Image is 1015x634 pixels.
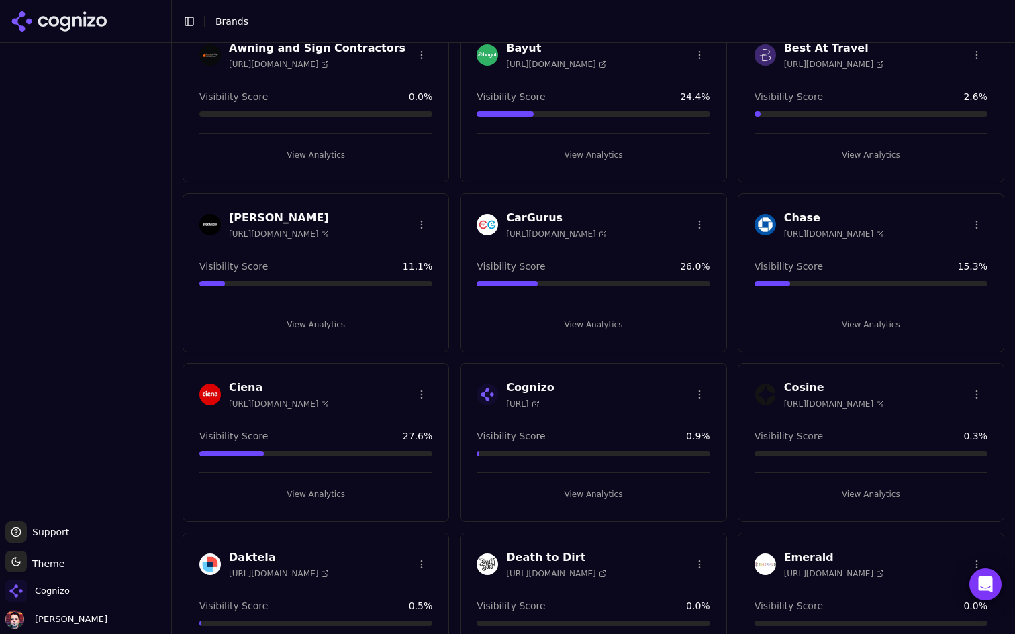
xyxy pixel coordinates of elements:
[755,214,776,235] img: Chase
[506,568,606,579] span: [URL][DOMAIN_NAME]
[409,90,433,103] span: 0.0 %
[477,260,545,273] span: Visibility Score
[229,380,329,396] h3: Ciena
[755,144,987,166] button: View Analytics
[755,44,776,66] img: Best At Travel
[199,144,432,166] button: View Analytics
[755,484,987,505] button: View Analytics
[477,90,545,103] span: Visibility Score
[199,553,221,575] img: Daktela
[229,229,329,240] span: [URL][DOMAIN_NAME]
[199,214,221,235] img: Buck Mason
[784,59,884,70] span: [URL][DOMAIN_NAME]
[680,260,710,273] span: 26.0 %
[477,144,710,166] button: View Analytics
[477,599,545,613] span: Visibility Score
[963,90,987,103] span: 2.6 %
[477,553,498,575] img: Death to Dirt
[755,553,776,575] img: Emerald
[403,429,432,443] span: 27.6 %
[477,429,545,443] span: Visibility Score
[5,580,27,602] img: Cognizo
[477,214,498,235] img: CarGurus
[215,15,248,28] nav: breadcrumb
[784,399,884,409] span: [URL][DOMAIN_NAME]
[27,558,64,569] span: Theme
[199,599,268,613] span: Visibility Score
[5,580,70,602] button: Open organization switcher
[229,568,329,579] span: [URL][DOMAIN_NAME]
[199,484,432,505] button: View Analytics
[215,16,248,27] span: Brands
[784,380,884,396] h3: Cosine
[506,229,606,240] span: [URL][DOMAIN_NAME]
[755,384,776,405] img: Cosine
[229,59,329,70] span: [URL][DOMAIN_NAME]
[506,40,606,56] h3: Bayut
[755,260,823,273] span: Visibility Score
[35,585,70,597] span: Cognizo
[229,549,329,566] h3: Daktela
[958,260,987,273] span: 15.3 %
[199,44,221,66] img: Awning and Sign Contractors
[969,568,1002,600] div: Open Intercom Messenger
[477,384,498,405] img: Cognizo
[506,549,606,566] h3: Death to Dirt
[686,429,710,443] span: 0.9 %
[784,229,884,240] span: [URL][DOMAIN_NAME]
[229,40,405,56] h3: Awning and Sign Contractors
[506,59,606,70] span: [URL][DOMAIN_NAME]
[963,599,987,613] span: 0.0 %
[477,484,710,505] button: View Analytics
[477,314,710,335] button: View Analytics
[5,610,24,629] img: Deniz Ozcan
[755,599,823,613] span: Visibility Score
[784,40,884,56] h3: Best At Travel
[27,525,69,539] span: Support
[199,384,221,405] img: Ciena
[506,399,539,409] span: [URL]
[506,380,554,396] h3: Cognizo
[680,90,710,103] span: 24.4 %
[755,90,823,103] span: Visibility Score
[784,568,884,579] span: [URL][DOMAIN_NAME]
[963,429,987,443] span: 0.3 %
[403,260,432,273] span: 11.1 %
[506,210,606,226] h3: CarGurus
[199,90,268,103] span: Visibility Score
[199,314,432,335] button: View Analytics
[755,429,823,443] span: Visibility Score
[477,44,498,66] img: Bayut
[199,260,268,273] span: Visibility Score
[30,613,107,625] span: [PERSON_NAME]
[784,549,884,566] h3: Emerald
[686,599,710,613] span: 0.0 %
[229,210,329,226] h3: [PERSON_NAME]
[409,599,433,613] span: 0.5 %
[5,610,107,629] button: Open user button
[229,399,329,409] span: [URL][DOMAIN_NAME]
[784,210,884,226] h3: Chase
[755,314,987,335] button: View Analytics
[199,429,268,443] span: Visibility Score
